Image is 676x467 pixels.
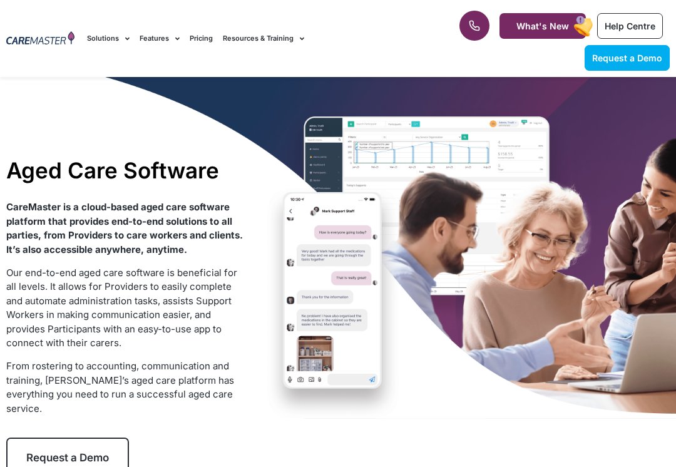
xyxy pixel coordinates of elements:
span: Request a Demo [592,53,662,63]
span: What's New [516,21,569,31]
span: Our end-to-end aged care software is beneficial for all levels. It allows for Providers to easily... [6,267,237,349]
a: Help Centre [597,13,663,39]
span: From rostering to accounting, communication and training, [PERSON_NAME]’s aged care platform has ... [6,360,234,414]
a: Request a Demo [585,45,670,71]
a: Resources & Training [223,18,304,59]
a: Pricing [190,18,213,59]
span: Help Centre [605,21,655,31]
a: What's New [499,13,586,39]
a: Features [140,18,180,59]
nav: Menu [87,18,431,59]
strong: CareMaster is a cloud-based aged care software platform that provides end-to-end solutions to all... [6,201,243,255]
h1: Aged Care Software [6,157,244,183]
img: CareMaster Logo [6,31,74,46]
span: Request a Demo [26,451,109,464]
a: Solutions [87,18,130,59]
